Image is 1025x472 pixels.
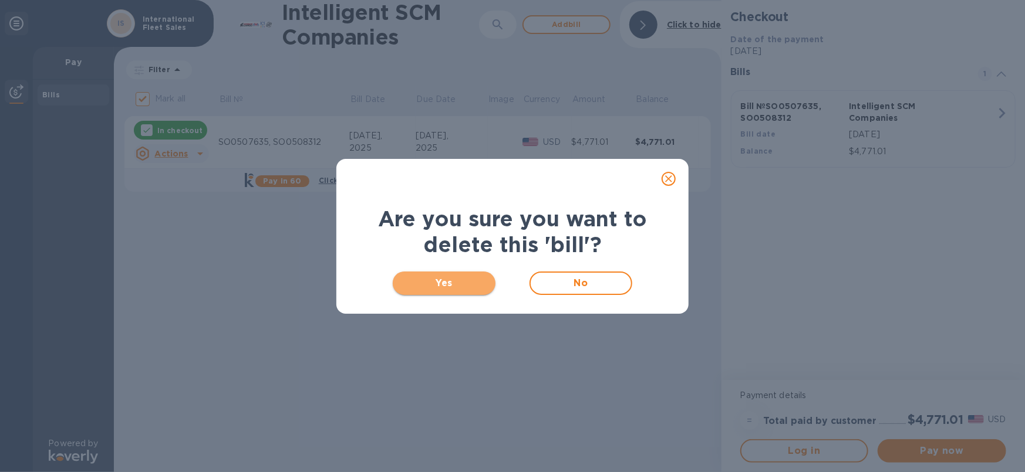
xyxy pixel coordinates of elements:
span: Yes [402,276,486,290]
button: No [530,271,632,295]
b: Are you sure you want to delete this 'bill'? [378,206,647,257]
span: No [540,276,622,290]
button: close [655,165,683,193]
button: Yes [393,271,495,295]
